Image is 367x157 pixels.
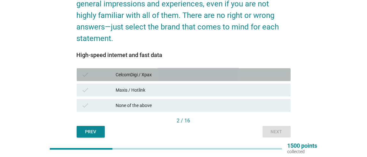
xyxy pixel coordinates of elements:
[82,128,100,135] div: Prev
[77,51,291,59] div: High-speed internet and fast data
[82,86,89,94] i: check
[287,149,317,154] p: collected
[82,71,89,78] i: check
[77,126,105,137] button: Prev
[116,102,286,109] div: None of the above
[116,71,286,78] div: CelcomDigi / Xpax
[77,117,291,125] div: 2 / 16
[287,143,317,149] p: 1500 points
[116,86,286,94] div: Maxis / Hotlink
[82,102,89,109] i: check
